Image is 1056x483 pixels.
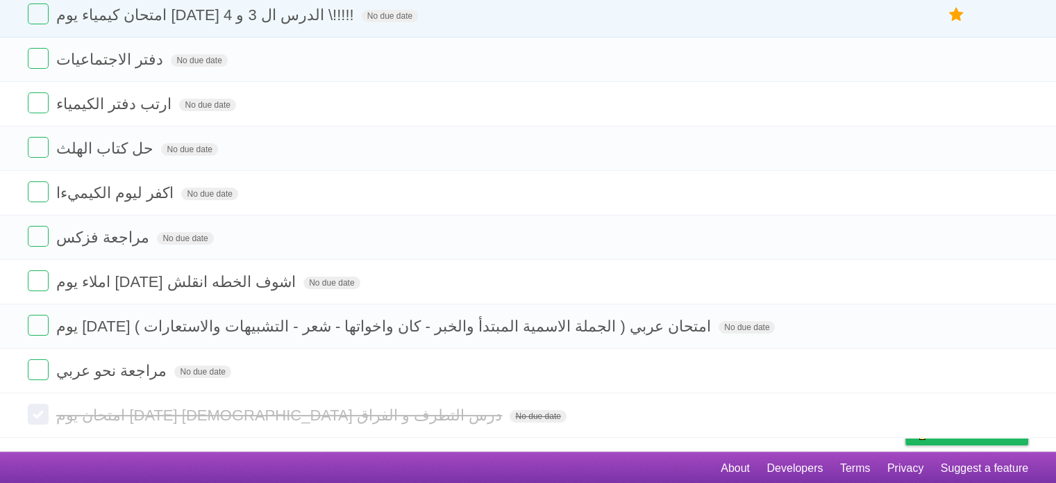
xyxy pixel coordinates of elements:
label: Done [28,226,49,247]
a: About [721,455,750,482]
label: Done [28,3,49,24]
a: Privacy [887,455,923,482]
span: املاء يوم [DATE] اشوف الخطه انقلش [56,273,299,290]
span: No due date [157,232,213,245]
span: يوم [DATE] امتحان عربي ( الجملة الاسمية المبتدأ والخبر - كان واخواتها - شعر - التشبيهات والاستعار... [56,318,714,335]
span: No due date [161,143,217,156]
span: No due date [174,366,231,378]
span: No due date [171,54,227,67]
span: No due date [303,277,360,289]
span: امتحان يوم [DATE] [DEMOGRAPHIC_DATA] درس التطرف و الفراق [56,407,505,424]
span: Buy me a coffee [935,420,1021,445]
label: Done [28,359,49,380]
span: مراجعة نحو عربي [56,362,170,379]
a: Developers [766,455,823,482]
span: حل كتاب الهلث [56,140,157,157]
label: Done [28,404,49,425]
label: Done [28,137,49,158]
a: Suggest a feature [941,455,1028,482]
label: Done [28,181,49,202]
span: No due date [179,99,235,111]
a: Terms [840,455,871,482]
span: اكفر ليوم الكيميءا [56,184,177,202]
span: No due date [362,10,418,22]
label: Star task [944,3,970,26]
label: Done [28,48,49,69]
span: No due date [510,410,566,423]
span: امتحان كيمياء يوم [DATE] الدرس ال 3 و 4 \!!!!! [56,6,358,24]
label: Done [28,92,49,113]
label: Done [28,315,49,336]
label: Done [28,270,49,291]
span: مراجعة فزكس [56,229,153,246]
span: No due date [719,321,775,334]
span: No due date [181,188,237,200]
span: دفتر الاجتماعيات [56,51,167,68]
span: ارتب دفتر الكيمياء [56,95,175,113]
